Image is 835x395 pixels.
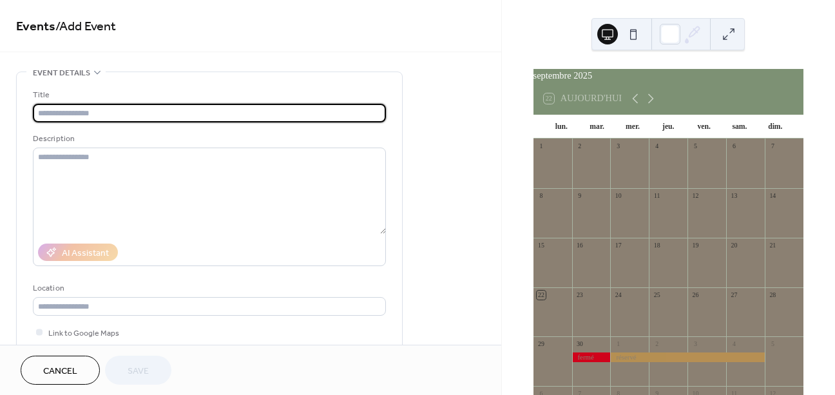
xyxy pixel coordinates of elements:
div: dim. [758,115,793,139]
div: 8 [537,191,546,200]
div: 15 [537,241,546,250]
div: mar. [579,115,615,139]
div: 23 [575,291,584,300]
div: septembre 2025 [533,69,803,83]
div: 19 [691,241,700,250]
div: 29 [537,340,546,349]
div: Description [33,132,383,146]
div: 27 [730,291,739,300]
div: 20 [730,241,739,250]
div: 21 [768,241,777,250]
div: réservé [610,352,765,362]
div: 22 [537,291,546,300]
div: 25 [653,291,662,300]
div: 1 [537,142,546,151]
div: 17 [614,241,623,250]
div: 7 [768,142,777,151]
div: mer. [615,115,650,139]
div: 4 [653,142,662,151]
div: 2 [653,340,662,349]
div: 10 [614,191,623,200]
div: jeu. [651,115,686,139]
div: 3 [614,142,623,151]
div: 30 [575,340,584,349]
div: 5 [768,340,777,349]
a: Events [16,14,55,39]
span: / Add Event [55,14,116,39]
div: fermé [572,352,611,362]
div: lun. [544,115,579,139]
div: 5 [691,142,700,151]
span: Event details [33,66,90,80]
div: Title [33,88,383,102]
div: 18 [653,241,662,250]
div: 14 [768,191,777,200]
div: 1 [614,340,623,349]
div: 12 [691,191,700,200]
button: Cancel [21,356,100,385]
div: 26 [691,291,700,300]
div: ven. [686,115,722,139]
div: 3 [691,340,700,349]
span: Cancel [43,365,77,378]
div: 16 [575,241,584,250]
div: 6 [730,142,739,151]
div: 4 [730,340,739,349]
div: Location [33,282,383,295]
div: 28 [768,291,777,300]
div: 24 [614,291,623,300]
div: 2 [575,142,584,151]
div: 9 [575,191,584,200]
div: 11 [653,191,662,200]
span: Link to Google Maps [48,327,119,340]
div: 13 [730,191,739,200]
div: sam. [722,115,757,139]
